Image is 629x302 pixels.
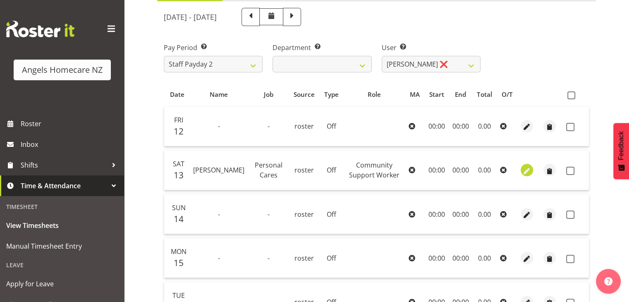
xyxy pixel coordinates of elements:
a: View Timesheets [2,215,122,236]
td: 00:00 [449,151,472,190]
label: Pay Period [164,43,263,53]
td: 00:00 [449,194,472,234]
button: Feedback - Show survey [613,123,629,179]
td: 0.00 [472,238,497,278]
span: View Timesheets [6,219,118,232]
span: O/T [502,90,513,99]
span: - [267,122,269,131]
span: Personal Cares [254,161,282,180]
td: 00:00 [425,194,449,234]
span: Roster [21,117,120,130]
span: MA [410,90,420,99]
td: Off [320,107,344,146]
span: Role [368,90,381,99]
span: Total [477,90,492,99]
span: Date [170,90,184,99]
a: Apply for Leave [2,273,122,294]
h5: [DATE] - [DATE] [164,12,217,22]
span: Community Support Worker [349,161,399,180]
span: Name [210,90,228,99]
span: - [218,122,220,131]
img: help-xxl-2.png [604,277,612,285]
td: 00:00 [425,238,449,278]
td: 0.00 [472,194,497,234]
span: Apply for Leave [6,278,118,290]
span: roster [294,122,314,131]
span: End [455,90,466,99]
span: Fri [174,115,183,125]
td: 00:00 [425,107,449,146]
td: Off [320,238,344,278]
span: Feedback [617,131,625,160]
img: Rosterit website logo [6,21,74,37]
td: 00:00 [425,151,449,190]
a: Manual Timesheet Entry [2,236,122,256]
span: - [218,210,220,219]
span: Sun [172,203,186,212]
td: Off [320,194,344,234]
span: - [267,254,269,263]
span: 13 [174,169,184,181]
div: Timesheet [2,198,122,215]
label: Department [273,43,371,53]
label: User [382,43,481,53]
div: Leave [2,256,122,273]
span: Shifts [21,159,108,171]
span: Manual Timesheet Entry [6,240,118,252]
td: 00:00 [449,107,472,146]
span: roster [294,210,314,219]
span: Time & Attendance [21,180,108,192]
td: 0.00 [472,107,497,146]
td: 00:00 [449,238,472,278]
div: Angels Homecare NZ [22,64,103,76]
span: 12 [174,125,184,137]
span: Inbox [21,138,120,151]
span: - [218,254,220,263]
span: roster [294,254,314,263]
span: Source [294,90,315,99]
td: Off [320,151,344,190]
span: - [267,210,269,219]
td: 0.00 [472,151,497,190]
span: Start [429,90,444,99]
span: [PERSON_NAME] [193,165,244,175]
span: 14 [174,213,184,225]
span: Tue [172,291,185,300]
span: Job [263,90,273,99]
span: Sat [173,159,184,168]
span: Mon [171,247,187,256]
span: 15 [174,257,184,268]
span: Type [324,90,339,99]
span: roster [294,165,314,175]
